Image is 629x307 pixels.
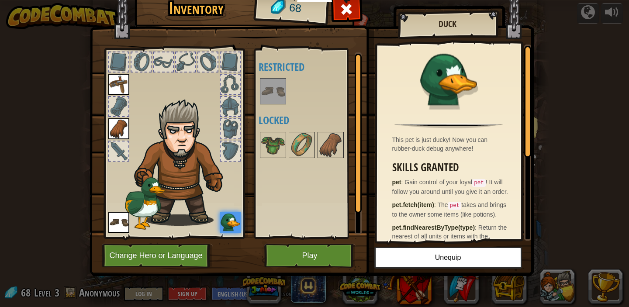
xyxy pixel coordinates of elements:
[392,179,508,195] span: Gain control of your loyal ! It will follow you around until you give it an order.
[392,179,401,186] strong: pet
[108,74,129,95] img: portrait.png
[290,133,314,157] img: portrait.png
[130,99,237,226] img: hair_m2.png
[392,135,510,153] div: This pet is just ducky! Now you can rubber-duck debug anywhere!
[434,201,438,208] span: :
[472,179,486,187] code: pet
[394,123,502,128] img: hr.png
[220,212,241,233] img: portrait.png
[448,202,462,210] code: pet
[123,155,188,230] img: duck_paper_doll.png
[108,118,129,139] img: portrait.png
[259,61,362,72] h4: Restricted
[259,114,362,126] h4: Locked
[392,201,434,208] strong: pet.fetch(item)
[407,19,489,29] h2: Duck
[374,247,522,269] button: Unequip
[264,244,356,268] button: Play
[318,133,343,157] img: portrait.png
[401,179,405,186] span: :
[475,224,478,231] span: :
[392,201,507,218] span: The takes and brings to the owner some items (like potions).
[261,133,285,157] img: portrait.png
[102,244,213,268] button: Change Hero or Language
[392,224,475,231] strong: pet.findNearestByType(type)
[420,51,477,108] img: portrait.png
[261,79,285,103] img: portrait.png
[392,162,510,173] h3: Skills Granted
[108,212,129,233] img: portrait.png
